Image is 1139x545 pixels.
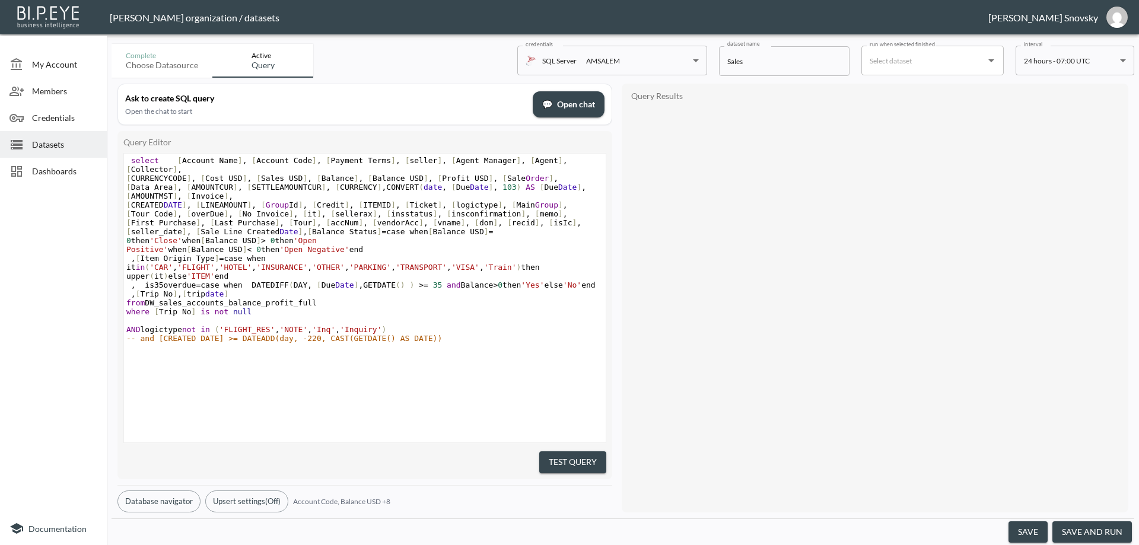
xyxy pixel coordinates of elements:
span: , [479,263,484,272]
span: [ [126,218,131,227]
span: ] [521,209,526,218]
span: [ [326,156,331,165]
span: , [563,209,568,218]
span: ] [377,183,382,192]
span: Positive' [126,245,168,254]
span: , [526,209,530,218]
span: , [322,209,326,218]
span: > [261,236,266,245]
span: Documentation [28,524,87,534]
span: ] [224,289,228,298]
span: [ [405,200,410,209]
span: , [358,174,363,183]
span: ( [145,263,149,272]
span: Date [279,227,298,236]
span: ] [173,192,177,200]
button: Database navigator [117,490,201,512]
img: mssql icon [526,55,536,66]
span: [ [317,174,322,183]
span: ( [149,272,154,281]
span: , [396,200,400,209]
span: 'Yes' [521,281,544,289]
span: ] [572,218,577,227]
div: [PERSON_NAME] organization / datasets [110,12,988,23]
span: ] [298,227,303,236]
span: ] [358,218,363,227]
span: , [502,200,507,209]
span: in [201,325,210,334]
span: Group [535,200,558,209]
span: , [307,263,312,272]
button: chatOpen chat [533,91,605,118]
span: First Purchase Last Purchase Tour accNum vendorAcc vname dom recid isIc [126,218,586,227]
a: Documentation [9,521,97,536]
span: , [228,209,233,218]
span: [ [335,183,340,192]
button: Upsert settings(Off) [205,490,288,512]
span: select [131,156,159,165]
span: , [465,218,470,227]
span: CREATED LINEAMOUNT Id Credit ITEMID Ticket logictype Main [126,200,572,209]
span: in [136,263,145,272]
span: date [424,183,442,192]
span: >= [419,281,428,289]
span: not [182,325,196,334]
span: ] [192,307,196,316]
span: ) [164,272,168,281]
span: seller_date Sale Line Created Balance Status case when Balance USD then when Balance USD then [126,227,498,245]
span: ] [173,183,177,192]
span: , [252,200,256,209]
div: Query [252,60,275,71]
span: when Balance USD then end [126,245,363,254]
input: Select dataset [867,51,981,70]
span: , [238,183,243,192]
span: [ [451,200,456,209]
span: [ [177,156,182,165]
span: , [437,209,442,218]
span: , [177,192,182,200]
div: Open the chat to start [125,107,526,116]
span: [ [303,209,307,218]
span: , [215,263,219,272]
span: ] [345,200,349,209]
span: [ [187,209,192,218]
span: ] [224,192,228,200]
span: chat [542,97,552,112]
span: and [447,281,460,289]
span: , [252,263,256,272]
span: 103 [502,183,516,192]
span: 'Inq' [312,325,335,334]
span: , [553,174,558,183]
span: from [126,298,145,307]
span: ] [535,218,540,227]
span: ] [224,209,228,218]
span: [ [126,183,131,192]
span: ] [354,281,359,289]
span: , [187,227,192,236]
span: ] [558,209,563,218]
span: ] [373,209,377,218]
span: , [391,263,396,272]
span: ] [182,227,187,236]
span: 'INSURANCE' [256,263,307,272]
span: , [396,156,400,165]
span: , [428,174,433,183]
span: [ [187,183,192,192]
span: [ [201,236,205,245]
span: ] [322,183,326,192]
span: [ [289,218,294,227]
div: Active [252,51,275,60]
span: Date [558,183,577,192]
span: [ [451,156,456,165]
span: = [219,254,224,263]
span: [ [475,218,479,227]
span: 'VISA' [451,263,479,272]
span: [ [256,174,261,183]
span: , [228,192,233,200]
span: , [303,227,307,236]
div: Complete [126,51,198,60]
div: 24 hours - 07:00 UTC [1024,54,1115,68]
span: ] [549,174,553,183]
span: ] [196,218,201,227]
span: ] [377,227,382,236]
